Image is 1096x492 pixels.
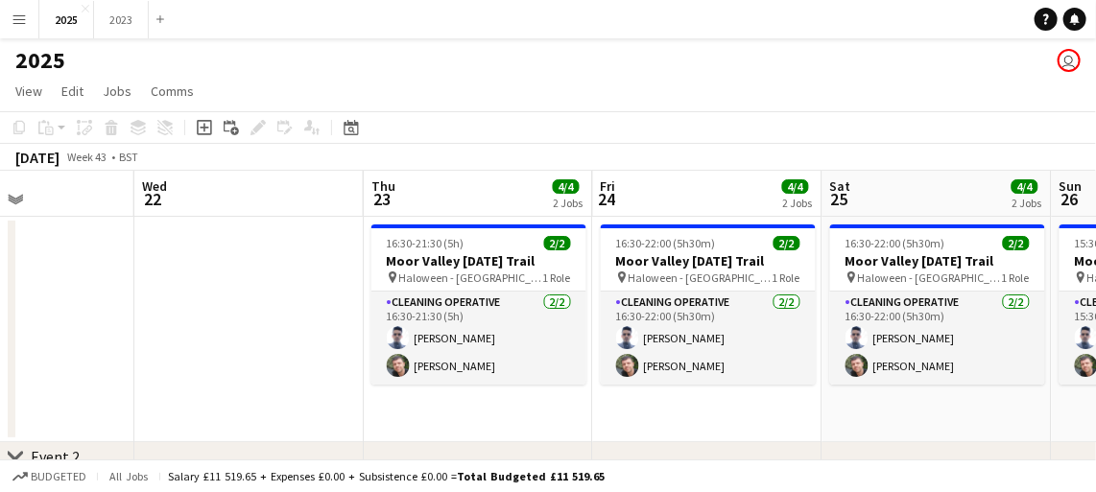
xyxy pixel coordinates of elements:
span: Total Budgeted £11 519.65 [457,469,605,483]
button: 2025 [39,1,94,38]
span: View [15,82,42,100]
a: Edit [54,79,91,104]
span: Comms [151,82,194,100]
h1: 2025 [15,46,65,75]
div: Event 2 [31,447,80,466]
div: Salary £11 519.65 + Expenses £0.00 + Subsistence £0.00 = [168,469,605,483]
a: Jobs [95,79,139,104]
span: Edit [61,82,83,100]
button: 2023 [94,1,149,38]
span: Week 43 [63,150,111,164]
span: Jobs [103,82,131,100]
button: Budgeted [10,466,89,487]
a: Comms [143,79,202,104]
app-user-avatar: Chris hessey [1058,49,1081,72]
div: BST [119,150,138,164]
span: Budgeted [31,470,86,483]
div: [DATE] [15,148,60,167]
span: All jobs [106,469,152,483]
a: View [8,79,50,104]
